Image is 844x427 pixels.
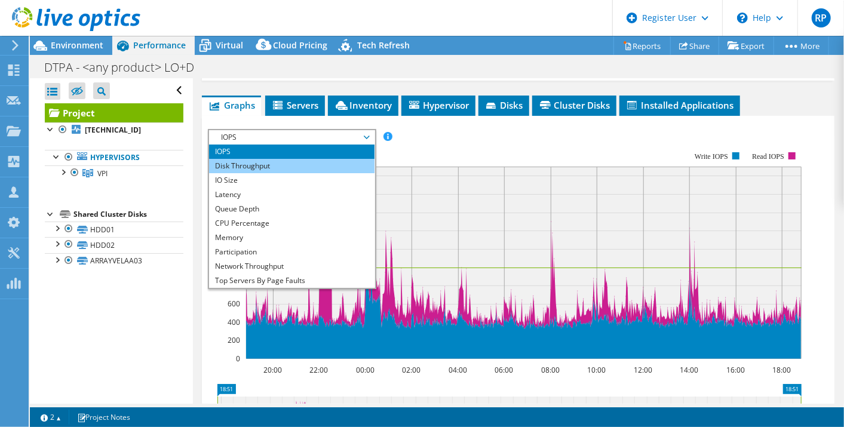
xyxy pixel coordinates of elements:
text: 10:00 [587,365,606,375]
span: Graphs [208,99,255,111]
li: Latency [209,188,375,202]
a: VPI [45,165,183,181]
a: Export [719,36,774,55]
a: HDD01 [45,222,183,237]
a: Project Notes [69,410,139,425]
li: Network Throughput [209,259,375,274]
text: 08:00 [541,365,560,375]
li: Top Servers By Page Faults [209,274,375,288]
text: Write IOPS [695,152,728,161]
text: 06:00 [495,365,513,375]
b: [TECHNICAL_ID] [85,125,141,135]
text: 20:00 [263,365,282,375]
span: Installed Applications [625,99,734,111]
span: Tech Refresh [357,39,410,51]
text: Read IOPS [752,152,784,161]
text: 02:00 [402,365,421,375]
h1: DTPA - <any product> LO+D [39,61,213,74]
text: 14:00 [680,365,698,375]
li: Memory [209,231,375,245]
a: ARRAYVELAA03 [45,253,183,269]
a: Hypervisors [45,150,183,165]
text: 16:00 [726,365,745,375]
text: 22:00 [309,365,328,375]
li: Participation [209,245,375,259]
text: 18:00 [772,365,791,375]
span: Cluster Disks [538,99,610,111]
text: 0 [236,354,240,364]
li: Queue Depth [209,202,375,216]
a: Reports [613,36,671,55]
span: IOPS [215,130,369,145]
text: 600 [228,299,240,309]
span: RP [812,8,831,27]
a: Share [670,36,719,55]
text: 00:00 [356,365,375,375]
text: 12:00 [634,365,652,375]
div: Shared Cluster Disks [73,207,183,222]
span: Hypervisor [407,99,469,111]
text: 400 [228,317,240,327]
span: Disks [484,99,523,111]
span: Servers [271,99,319,111]
a: Project [45,103,183,122]
a: More [774,36,829,55]
li: Disk Throughput [209,159,375,173]
span: VPI [97,168,108,179]
li: IOPS [209,145,375,159]
span: Performance [133,39,186,51]
text: 04:00 [449,365,467,375]
li: IO Size [209,173,375,188]
a: HDD02 [45,237,183,253]
span: Virtual [216,39,243,51]
a: [TECHNICAL_ID] [45,122,183,138]
span: Environment [51,39,103,51]
span: Inventory [334,99,392,111]
svg: \n [737,13,748,23]
a: 2 [32,410,69,425]
li: CPU Percentage [209,216,375,231]
span: Cloud Pricing [273,39,327,51]
text: 200 [228,335,240,345]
